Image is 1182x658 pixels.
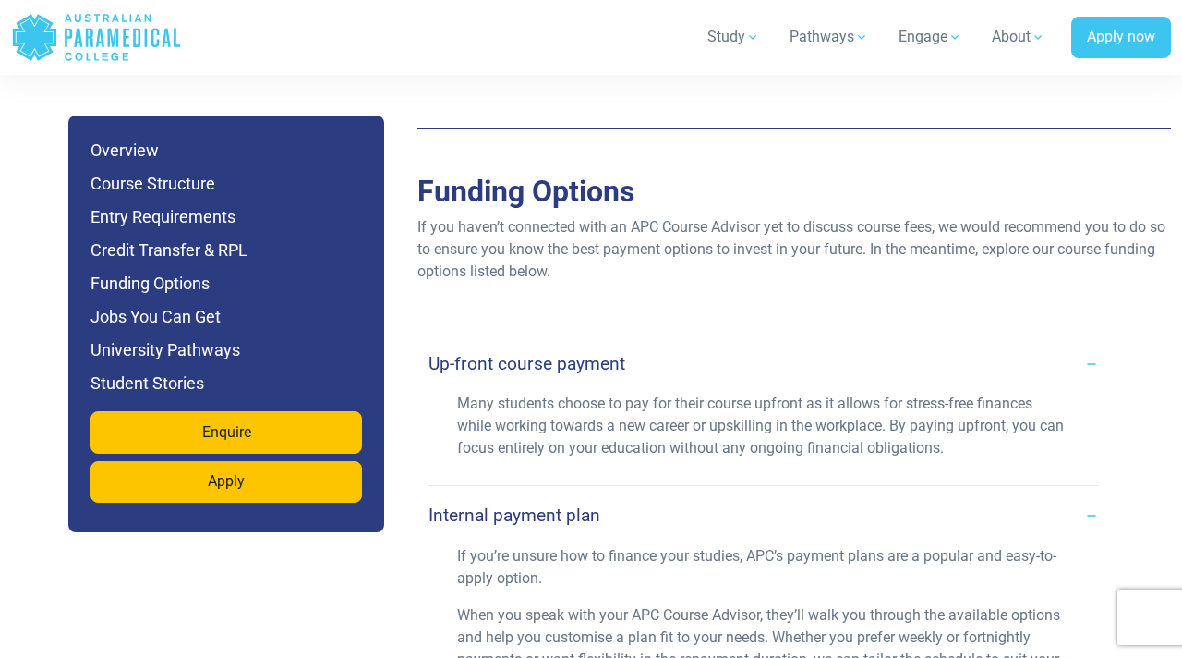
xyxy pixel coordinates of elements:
[1071,17,1171,59] a: Apply now
[428,505,600,526] h4: Internal payment plan
[417,216,1171,283] p: If you haven’t connected with an APC Course Advisor yet to discuss course fees, we would recommen...
[457,545,1070,590] p: If you’re unsure how to finance your studies, APC’s payment plans are a popular and easy-to-apply...
[428,353,625,374] h4: Up-front course payment
[11,7,182,67] a: Australian Paramedical College
[778,11,880,63] a: Pathways
[696,11,771,63] a: Study
[417,174,1171,209] h2: Funding Options
[887,11,973,63] a: Engage
[457,393,1070,459] p: Many students choose to pay for their course upfront as it allows for stress-free finances while ...
[428,493,1099,537] a: Internal payment plan
[981,11,1056,63] a: About
[428,342,1099,385] a: Up-front course payment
